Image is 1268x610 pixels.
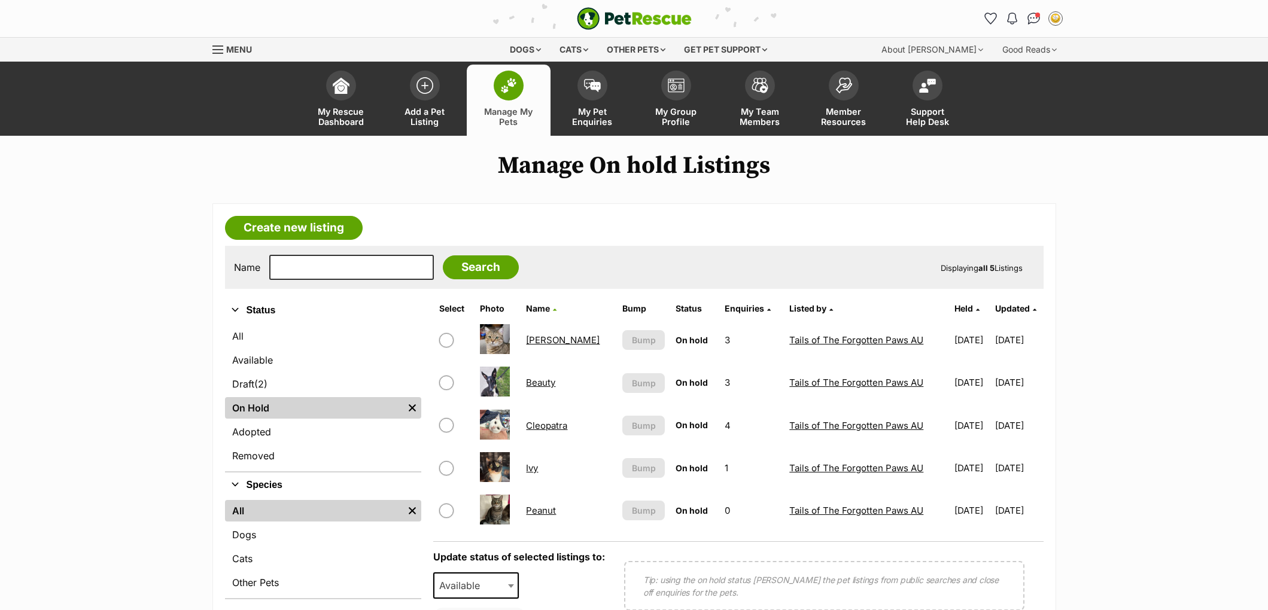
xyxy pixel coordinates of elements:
[720,490,783,531] td: 0
[526,303,550,313] span: Name
[632,377,656,389] span: Bump
[622,373,665,393] button: Bump
[433,551,605,563] label: Update status of selected listings to:
[676,463,708,473] span: On hold
[526,505,556,516] a: Peanut
[526,303,557,313] a: Name
[565,106,619,127] span: My Pet Enquiries
[995,490,1042,531] td: [DATE]
[718,65,802,136] a: My Team Members
[333,77,349,94] img: dashboard-icon-eb2f2d2d3e046f16d808141f083e7271f6b2e854fb5c12c21221c1fb7104beca.svg
[941,263,1023,273] span: Displaying Listings
[225,421,421,443] a: Adopted
[995,303,1030,313] span: Updated
[225,323,421,471] div: Status
[501,38,549,62] div: Dogs
[225,303,421,318] button: Status
[676,377,708,388] span: On hold
[1050,13,1062,25] img: Tails of The Forgotten Paws AU profile pic
[383,65,467,136] a: Add a Pet Listing
[622,416,665,435] button: Bump
[995,362,1042,403] td: [DATE]
[622,501,665,520] button: Bump
[551,38,597,62] div: Cats
[225,349,421,371] a: Available
[668,78,685,93] img: group-profile-icon-3fa3cf56718a62981997c0bc7e787c4b2cf8bcc04b72c1350f741eb67cf2f40e.svg
[577,7,692,30] a: PetRescue
[480,324,510,354] img: Abebe
[835,77,852,93] img: member-resources-icon-8e73f808a243e03378d46382f2149f9095a855e16c252ad45f914b54edf8863c.svg
[789,462,923,474] a: Tails of The Forgotten Paws AU
[225,500,403,521] a: All
[234,262,260,273] label: Name
[398,106,452,127] span: Add a Pet Listing
[225,524,421,545] a: Dogs
[789,377,923,388] a: Tails of The Forgotten Paws AU
[1046,9,1065,28] button: My account
[584,79,601,92] img: pet-enquiries-icon-7e3ad2cf08bfb03b45e93fb7055b45f3efa6380592205ae92323e6603595dc1f.svg
[526,420,567,431] a: Cleopatra
[254,377,267,391] span: (2)
[526,377,555,388] a: Beauty
[1024,9,1044,28] a: Conversations
[551,65,634,136] a: My Pet Enquiries
[1027,13,1040,25] img: chat-41dd97257d64d25036548639549fe6c8038ab92f7586957e7f3b1b290dea8141.svg
[299,65,383,136] a: My Rescue Dashboard
[950,405,993,446] td: [DATE]
[950,490,993,531] td: [DATE]
[1003,9,1022,28] button: Notifications
[632,504,656,517] span: Bump
[752,78,768,93] img: team-members-icon-5396bd8760b3fe7c0b43da4ab00e1e3bb1a5d9ba89233759b79545d2d3fc5d0d.svg
[950,362,993,403] td: [DATE]
[225,325,421,347] a: All
[500,78,517,93] img: manage-my-pets-icon-02211641906a0b7f246fdf0571729dbe1e7629f14944591b6c1af311fb30b64b.svg
[482,106,536,127] span: Manage My Pets
[725,303,764,313] span: translation missing: en.admin.listings.index.attributes.enquiries
[225,445,421,466] a: Removed
[676,38,776,62] div: Get pet support
[1007,13,1017,25] img: notifications-46538b983faf8c2785f20acdc204bb7945ddae34d4c08c2a6579f10ce5e182be.svg
[950,447,993,489] td: [DATE]
[995,303,1036,313] a: Updated
[886,65,969,136] a: Support Help Desk
[649,106,703,127] span: My Group Profile
[443,255,519,279] input: Search
[480,495,510,524] img: Peanut
[676,505,708,516] span: On hold
[995,405,1042,446] td: [DATE]
[526,462,538,474] a: Ivy
[622,330,665,350] button: Bump
[981,9,1001,28] a: Favourites
[632,419,656,432] span: Bump
[632,462,656,474] span: Bump
[676,335,708,345] span: On hold
[416,77,433,94] img: add-pet-listing-icon-0afa8454b4691262ce3f59096e99ab1cd57d4a30225e0717b998d2c9b9846f56.svg
[225,498,421,598] div: Species
[720,362,783,403] td: 3
[725,303,771,313] a: Enquiries
[467,65,551,136] a: Manage My Pets
[978,263,995,273] strong: all 5
[676,420,708,430] span: On hold
[225,477,421,493] button: Species
[225,548,421,569] a: Cats
[995,447,1042,489] td: [DATE]
[671,299,719,318] th: Status
[720,319,783,361] td: 3
[314,106,368,127] span: My Rescue Dashboard
[225,373,421,395] a: Draft
[618,299,670,318] th: Bump
[950,319,993,361] td: [DATE]
[526,334,600,346] a: [PERSON_NAME]
[622,458,665,478] button: Bump
[901,106,954,127] span: Support Help Desk
[954,303,973,313] span: Held
[577,7,692,30] img: logo-e224e6f780fb5917bec1dbf3a21bbac754714ae5b6737aabdf751b685950b380.svg
[733,106,787,127] span: My Team Members
[919,78,936,93] img: help-desk-icon-fdf02630f3aa405de69fd3d07c3f3aa587a6932b1a1747fa1d2bba05be0121f9.svg
[802,65,886,136] a: Member Resources
[212,38,260,59] a: Menu
[994,38,1065,62] div: Good Reads
[632,334,656,346] span: Bump
[598,38,674,62] div: Other pets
